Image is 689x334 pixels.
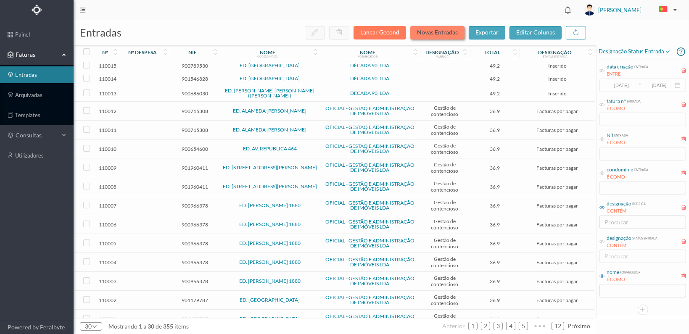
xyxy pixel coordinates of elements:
[522,165,592,171] span: Facturas por pagar
[325,124,414,135] a: OFICIAL - GESTÃO E ADMINISTRAÇÃO DE IMÓVEIS LDA
[507,320,515,332] a: 4
[481,322,490,330] li: 2
[522,90,592,97] span: Inserido
[156,323,162,330] span: de
[562,5,573,16] i: icon: bell
[607,276,641,283] div: É COMO
[225,87,314,99] a: ED. [PERSON_NAME] [PERSON_NAME] ([PERSON_NAME])
[223,183,317,189] a: ED: [STREET_ADDRESS][PERSON_NAME]
[172,203,218,209] span: 900966378
[16,131,58,139] span: consultas
[472,165,518,171] span: 36.9
[97,108,118,114] span: 110012
[607,166,634,174] div: condomínio
[422,105,468,117] span: Gestão de contencioso
[607,97,626,105] div: fatura nº
[97,76,118,82] span: 110014
[472,63,518,69] span: 49.2
[472,146,518,152] span: 36.9
[472,316,518,322] span: 36.9
[97,146,118,152] span: 110010
[426,49,459,55] div: designação
[677,45,685,58] i: icon: question-circle-o
[410,29,469,36] span: Novas Entradas
[97,221,118,228] span: 110006
[538,49,572,55] div: designação
[422,313,468,325] span: Gestão de contencioso
[172,165,218,171] span: 901960411
[468,322,478,330] li: 1
[172,240,218,247] span: 900966378
[97,90,118,97] span: 110013
[422,218,468,231] span: Gestão de contencioso
[436,55,449,58] div: rubrica
[522,146,592,152] span: Facturas por pagar
[97,297,118,303] span: 110002
[172,108,218,114] span: 900715308
[607,63,634,71] div: data criação
[481,320,490,332] a: 2
[97,203,118,209] span: 110007
[97,278,118,284] span: 110003
[472,278,518,284] span: 36.9
[172,316,218,322] span: 901179787
[325,294,414,305] a: OFICIAL - GESTÃO E ADMINISTRAÇÃO DE IMÓVEIS LDA
[240,62,300,68] a: ED. [GEOGRAPHIC_DATA]
[97,127,118,133] span: 110011
[472,221,518,228] span: 36.9
[472,203,518,209] span: 36.9
[552,320,564,332] a: 12
[599,47,671,57] span: Designação status entrada
[172,221,218,228] span: 900966378
[485,49,501,55] div: total
[172,90,218,97] span: 900686030
[472,297,518,303] span: 36.9
[422,256,468,268] span: Gestão de contencioso
[509,26,562,39] button: editar colunas
[243,145,297,152] a: ED. AV. REPUBLICA 464
[80,26,121,39] span: entradas
[472,240,518,247] span: 36.9
[137,323,143,330] span: 1
[634,166,648,172] div: entrada
[607,139,628,146] div: É COMO
[350,90,389,96] a: DÉCADA 90, LDA
[607,208,646,215] div: CONTÉM
[422,161,468,174] span: Gestão de contencioso
[239,278,301,284] a: ED. [PERSON_NAME] 1880
[422,237,468,250] span: Gestão de contencioso
[239,240,301,246] a: ED. [PERSON_NAME] 1880
[146,323,156,330] span: 30
[422,199,468,212] span: Gestão de contencioso
[519,320,528,332] a: 5
[108,323,137,330] span: mostrando
[607,174,648,181] div: É COMO
[354,26,406,39] button: Lançar Gecond
[619,268,641,275] div: fornecedor
[652,3,681,16] button: PT
[442,319,465,333] li: Página Anterior
[522,259,592,266] span: Facturas por pagar
[358,55,377,58] div: fornecedor
[128,49,157,55] div: nº despesa
[472,108,518,114] span: 36.9
[607,131,613,139] div: Nif
[531,319,548,324] span: •••
[172,76,218,82] span: 901546828
[522,108,592,114] span: Facturas por pagar
[233,108,306,114] a: ED. ALAMEDA [PERSON_NAME]
[607,105,641,112] div: É COMO
[607,234,631,242] div: designação
[350,62,389,68] a: DÉCADA 90, LDA
[522,63,592,69] span: Inserido
[325,237,414,249] a: OFICIAL - GESTÃO E ADMINISTRAÇÃO DE IMÓVEIS LDA
[97,165,118,171] span: 110009
[519,322,528,330] li: 5
[97,63,118,69] span: 110015
[172,184,218,190] span: 901960411
[172,278,218,284] span: 900966378
[522,240,592,247] span: Facturas por pagar
[325,275,414,287] a: OFICIAL - GESTÃO E ADMINISTRAÇÃO DE IMÓVEIS LDA
[494,320,502,332] a: 3
[631,234,657,241] div: status entrada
